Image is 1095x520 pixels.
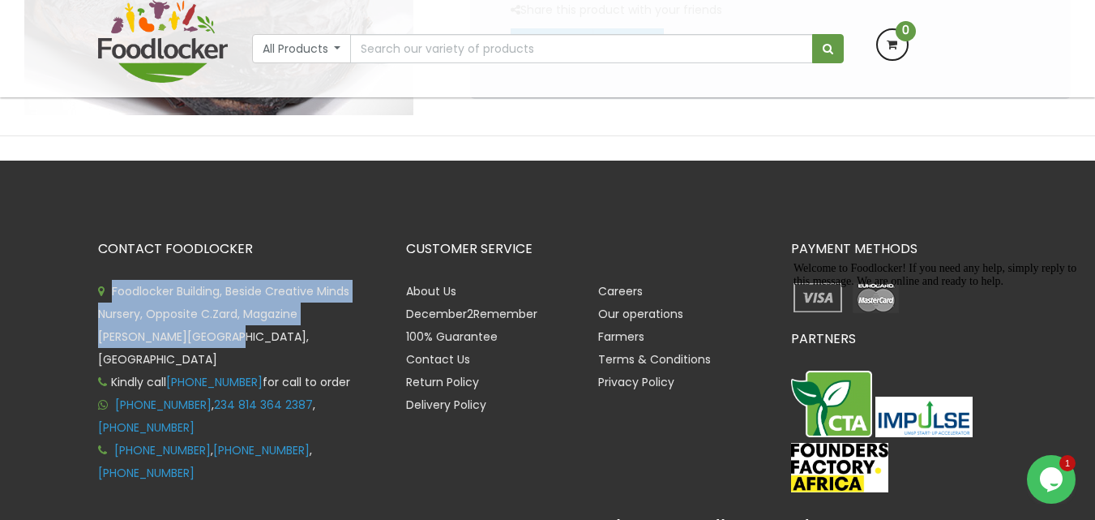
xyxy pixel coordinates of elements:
h3: CUSTOMER SERVICE [406,242,767,256]
a: About Us [406,283,456,299]
span: Welcome to Foodlocker! If you need any help, simply reply to this message. We are online and read... [6,6,289,32]
a: [PHONE_NUMBER] [98,419,195,436]
a: 234 814 364 2387 [214,397,313,413]
a: Return Policy [406,374,479,390]
span: , , [98,397,315,436]
a: [PHONE_NUMBER] [114,442,211,458]
img: FFA [791,443,888,493]
h3: CONTACT FOODLOCKER [98,242,382,256]
a: Our operations [598,306,683,322]
a: [PHONE_NUMBER] [166,374,263,390]
a: December2Remember [406,306,537,322]
a: Terms & Conditions [598,351,711,367]
span: 0 [896,21,916,41]
span: Kindly call for call to order [98,374,350,390]
span: Foodlocker Building, Beside Creative Minds Nursery, Opposite C.Zard, Magazine [PERSON_NAME][GEOGR... [98,283,349,367]
button: All Products [252,34,352,63]
span: , , [98,442,312,481]
input: Search our variety of products [350,34,812,63]
a: Careers [598,283,643,299]
a: Farmers [598,329,644,345]
iframe: chat widget [1027,455,1079,504]
div: Welcome to Foodlocker! If you need any help, simply reply to this message. We are online and read... [6,6,298,32]
iframe: chat widget [787,256,1079,447]
a: [PHONE_NUMBER] [98,465,195,481]
a: Privacy Policy [598,374,674,390]
a: 100% Guarantee [406,329,498,345]
a: Contact Us [406,351,470,367]
a: [PHONE_NUMBER] [213,442,310,458]
a: [PHONE_NUMBER] [115,397,212,413]
a: Delivery Policy [406,397,486,413]
h3: PAYMENT METHODS [791,242,998,256]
